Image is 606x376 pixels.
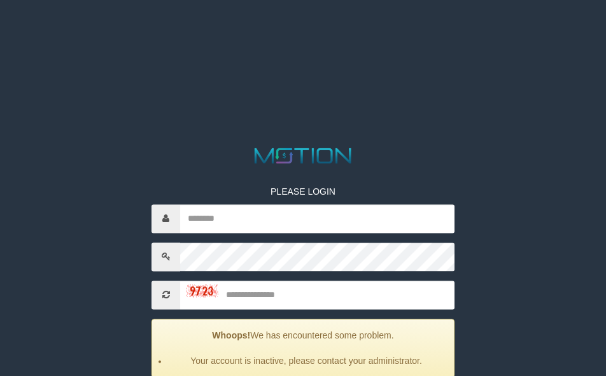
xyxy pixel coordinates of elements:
[151,185,454,198] p: PLEASE LOGIN
[250,145,356,166] img: MOTION_logo.png
[187,285,218,298] img: captcha
[168,354,444,367] li: Your account is inactive, please contact your administrator.
[212,330,250,340] strong: Whoops!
